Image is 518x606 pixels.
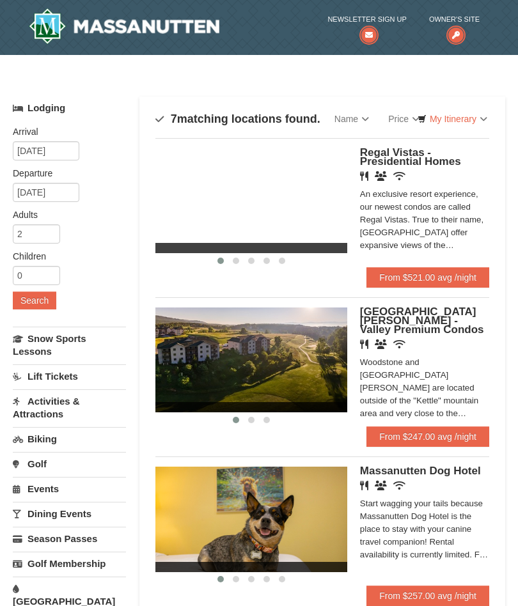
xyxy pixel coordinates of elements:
a: From $521.00 avg /night [366,267,489,288]
a: Biking [13,427,126,451]
label: Children [13,250,116,263]
span: Massanutten Dog Hotel [360,465,481,477]
i: Wireless Internet (free) [393,171,405,181]
a: Price [379,106,429,132]
a: Name [325,106,379,132]
label: Arrival [13,125,116,138]
i: Restaurant [360,481,368,490]
div: An exclusive resort experience, our newest condos are called Regal Vistas. True to their name, [G... [360,188,489,252]
div: Woodstone and [GEOGRAPHIC_DATA][PERSON_NAME] are located outside of the "Kettle" mountain area an... [360,356,489,420]
i: Wireless Internet (free) [393,339,405,349]
a: Newsletter Sign Up [327,13,406,39]
span: 7 [171,113,177,125]
a: Lift Tickets [13,364,126,388]
a: From $247.00 avg /night [366,426,489,447]
a: My Itinerary [409,109,496,128]
a: Owner's Site [429,13,480,39]
a: Events [13,477,126,501]
span: Newsletter Sign Up [327,13,406,26]
a: Activities & Attractions [13,389,126,426]
a: Golf Membership [13,552,126,575]
i: Banquet Facilities [375,481,387,490]
label: Adults [13,208,116,221]
h4: matching locations found. [155,113,320,125]
i: Banquet Facilities [375,171,387,181]
i: Restaurant [360,171,368,181]
span: Regal Vistas - Presidential Homes [360,146,461,167]
span: [GEOGRAPHIC_DATA][PERSON_NAME] - Valley Premium Condos [360,306,484,336]
a: Massanutten Resort [29,8,219,44]
a: Dining Events [13,502,126,525]
a: Snow Sports Lessons [13,327,126,363]
a: Golf [13,452,126,476]
label: Departure [13,167,116,180]
div: Start wagging your tails because Massanutten Dog Hotel is the place to stay with your canine trav... [360,497,489,561]
i: Restaurant [360,339,368,349]
a: From $257.00 avg /night [366,586,489,606]
a: Season Passes [13,527,126,550]
a: Lodging [13,97,126,120]
img: Massanutten Resort Logo [29,8,219,44]
i: Banquet Facilities [375,339,387,349]
span: Owner's Site [429,13,480,26]
button: Search [13,291,56,309]
i: Wireless Internet (free) [393,481,405,490]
